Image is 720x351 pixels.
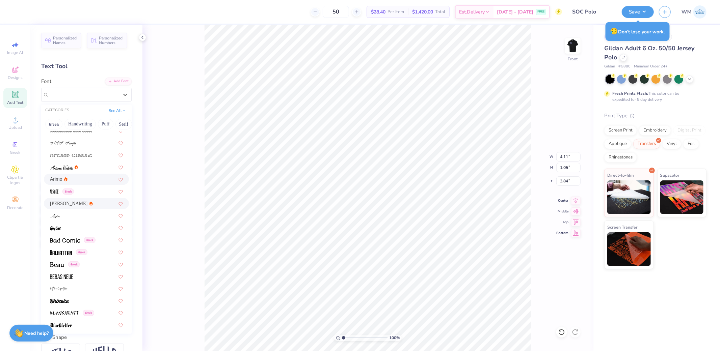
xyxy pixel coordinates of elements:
[604,64,615,69] span: Gildan
[7,100,23,105] span: Add Text
[50,274,73,279] img: Bebas Neue
[612,90,695,103] div: This color can be expedited for 5 day delivery.
[107,107,128,114] button: See All
[604,139,631,149] div: Applique
[660,172,680,179] span: Supacolor
[50,299,69,303] img: Bhineka
[566,39,580,53] img: Front
[618,64,631,69] span: # G880
[639,125,671,136] div: Embroidery
[8,75,23,80] span: Designs
[567,5,617,19] input: Untitled Design
[76,249,87,255] span: Greek
[693,5,706,19] img: Wilfredo Manabat
[83,310,94,316] span: Greek
[556,209,568,214] span: Middle
[607,224,638,231] span: Screen Transfer
[568,56,578,62] div: Front
[607,172,634,179] span: Direct-to-film
[115,119,132,129] button: Serif
[683,139,699,149] div: Foil
[556,198,568,203] span: Center
[64,119,96,129] button: Handwriting
[459,8,485,16] span: Est. Delivery
[662,139,681,149] div: Vinyl
[612,91,648,96] strong: Fresh Prints Flash:
[556,231,568,235] span: Bottom
[41,62,132,71] div: Text Tool
[556,220,568,225] span: Top
[606,22,670,41] div: Don’t lose your work.
[412,8,433,16] span: $1,420.00
[50,165,73,170] img: Ariana Violeta
[682,8,692,16] span: WM
[41,78,51,85] label: Font
[50,141,77,146] img: ALS Script
[604,112,706,120] div: Print Type
[604,44,694,61] span: Gildan Adult 6 Oz. 50/50 Jersey Polo
[3,175,27,185] span: Clipart & logos
[50,238,80,243] img: Bad Comic
[497,8,533,16] span: [DATE] - [DATE]
[537,9,544,14] span: FREE
[53,36,77,45] span: Personalized Names
[10,150,21,155] span: Greek
[50,176,62,183] span: Arimo
[84,237,96,243] span: Greek
[50,153,92,158] img: Arcade Classic
[622,6,654,18] button: Save
[50,311,79,316] img: Blackcraft
[371,8,385,16] span: $28.40
[435,8,445,16] span: Total
[50,200,87,207] span: [PERSON_NAME]
[25,330,49,337] strong: Need help?
[45,119,62,129] button: Greek
[7,205,23,210] span: Decorate
[41,333,132,341] div: Text Shape
[673,125,706,136] div: Digital Print
[388,8,404,16] span: Per Item
[50,129,92,134] img: AlphaShapes xmas balls
[682,5,706,19] a: WM
[323,6,349,18] input: – –
[45,108,69,113] div: CATEGORIES
[610,27,618,36] span: 😥
[50,250,72,255] img: Balhattan
[633,139,660,149] div: Transfers
[604,125,637,136] div: Screen Print
[660,180,704,214] img: Supacolor
[50,189,58,194] img: Arrose
[62,188,74,195] span: Greek
[8,125,22,130] span: Upload
[50,262,64,267] img: Beau
[634,64,668,69] span: Minimum Order: 24 +
[68,261,80,267] span: Greek
[50,226,61,231] img: Autone
[389,335,400,341] span: 100 %
[50,214,60,218] img: Aspire
[50,287,68,291] img: Bettina Signature
[98,119,113,129] button: Puff
[7,50,23,55] span: Image AI
[105,78,132,85] div: Add Font
[50,323,72,328] img: Blackletter
[604,152,637,163] div: Rhinestones
[607,180,651,214] img: Direct-to-film
[99,36,123,45] span: Personalized Numbers
[607,232,651,266] img: Screen Transfer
